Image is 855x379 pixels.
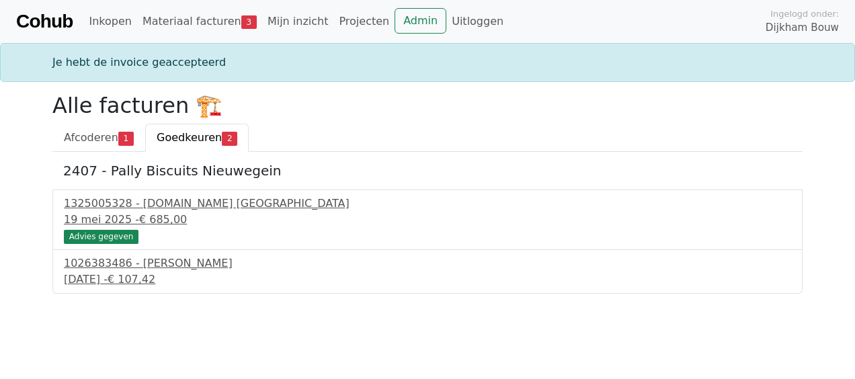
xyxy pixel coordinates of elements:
[52,93,803,118] h2: Alle facturen 🏗️
[108,273,155,286] span: € 107,42
[118,132,134,145] span: 1
[137,8,262,35] a: Materiaal facturen3
[64,255,791,288] a: 1026383486 - [PERSON_NAME][DATE] -€ 107,42
[241,15,257,29] span: 3
[64,212,791,228] div: 19 mei 2025 -
[262,8,334,35] a: Mijn inzicht
[770,7,839,20] span: Ingelogd onder:
[145,124,249,152] a: Goedkeuren2
[44,54,811,71] div: Je hebt de invoice geaccepteerd
[333,8,395,35] a: Projecten
[64,271,791,288] div: [DATE] -
[139,213,187,226] span: € 685,00
[83,8,136,35] a: Inkopen
[222,132,237,145] span: 2
[64,131,118,144] span: Afcoderen
[64,196,791,242] a: 1325005328 - [DOMAIN_NAME] [GEOGRAPHIC_DATA]19 mei 2025 -€ 685,00 Advies gegeven
[766,20,839,36] span: Dijkham Bouw
[446,8,509,35] a: Uitloggen
[52,124,145,152] a: Afcoderen1
[157,131,222,144] span: Goedkeuren
[395,8,446,34] a: Admin
[63,163,792,179] h5: 2407 - Pally Biscuits Nieuwegein
[64,196,791,212] div: 1325005328 - [DOMAIN_NAME] [GEOGRAPHIC_DATA]
[16,5,73,38] a: Cohub
[64,255,791,271] div: 1026383486 - [PERSON_NAME]
[64,230,138,243] div: Advies gegeven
